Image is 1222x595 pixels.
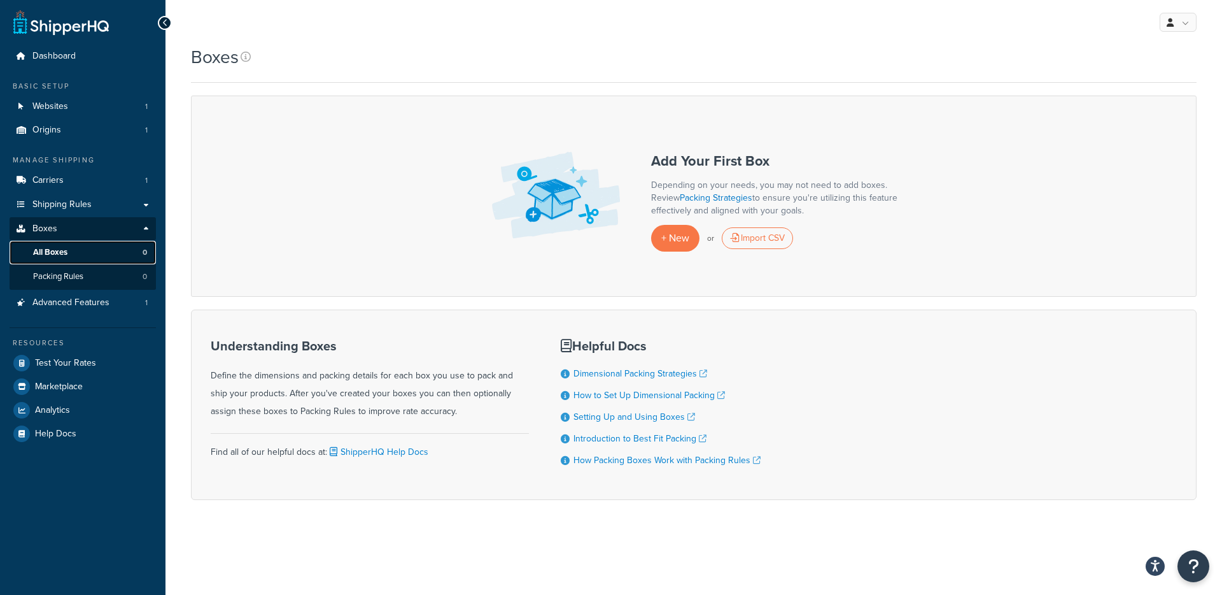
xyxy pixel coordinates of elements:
span: 1 [145,101,148,112]
span: Boxes [32,224,57,234]
div: Manage Shipping [10,155,156,166]
a: Dimensional Packing Strategies [573,367,707,380]
a: Advanced Features 1 [10,291,156,315]
li: All Boxes [10,241,156,264]
a: Carriers 1 [10,169,156,192]
li: Origins [10,118,156,142]
span: Carriers [32,175,64,186]
span: Websites [32,101,68,112]
button: Open Resource Center [1177,550,1209,582]
a: Help Docs [10,422,156,445]
li: Packing Rules [10,265,156,289]
a: How Packing Boxes Work with Packing Rules [573,454,761,467]
a: ShipperHQ Home [13,10,109,35]
span: 1 [145,125,148,136]
a: Dashboard [10,45,156,68]
span: Dashboard [32,51,76,62]
span: Shipping Rules [32,199,92,210]
h3: Add Your First Box [651,154,906,169]
span: Origins [32,125,61,136]
span: + New [661,231,689,245]
span: 1 [145,297,148,308]
div: Import CSV [722,227,793,249]
a: ShipperHQ Help Docs [327,445,428,459]
div: Find all of our helpful docs at: [211,433,529,461]
a: Boxes [10,217,156,241]
span: Packing Rules [33,271,83,282]
a: Test Your Rates [10,352,156,375]
a: All Boxes 0 [10,241,156,264]
a: Websites 1 [10,95,156,118]
div: Define the dimensions and packing details for each box you use to pack and ship your products. Af... [211,339,529,420]
span: Advanced Features [32,297,109,308]
li: Boxes [10,217,156,290]
li: Carriers [10,169,156,192]
div: Basic Setup [10,81,156,92]
span: Test Your Rates [35,358,96,369]
p: Depending on your needs, you may not need to add boxes. Review to ensure you're utilizing this fe... [651,179,906,217]
span: 0 [143,271,147,282]
h1: Boxes [191,45,239,69]
a: + New [651,225,699,251]
span: Help Docs [35,429,76,440]
span: All Boxes [33,247,67,258]
a: How to Set Up Dimensional Packing [573,389,725,402]
a: Introduction to Best Fit Packing [573,432,706,445]
a: Analytics [10,399,156,422]
h3: Helpful Docs [561,339,761,353]
span: 1 [145,175,148,186]
p: or [707,229,714,247]
a: Packing Strategies [680,191,752,204]
li: Websites [10,95,156,118]
a: Packing Rules 0 [10,265,156,289]
a: Marketplace [10,375,156,398]
h3: Understanding Boxes [211,339,529,353]
a: Origins 1 [10,118,156,142]
span: 0 [143,247,147,258]
span: Analytics [35,405,70,416]
a: Setting Up and Using Boxes [573,410,695,424]
div: Resources [10,338,156,348]
span: Marketplace [35,382,83,392]
a: Shipping Rules [10,193,156,217]
li: Advanced Features [10,291,156,315]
